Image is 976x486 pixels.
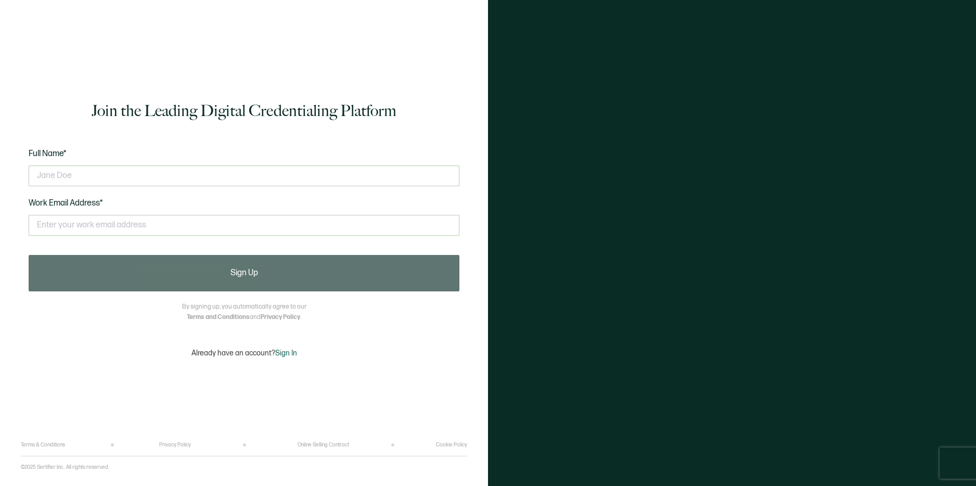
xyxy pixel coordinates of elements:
p: Already have an account? [191,349,297,357]
span: Sign In [275,349,297,357]
span: Work Email Address* [29,198,103,208]
p: By signing up, you automatically agree to our and . [182,302,306,323]
p: ©2025 Sertifier Inc.. All rights reserved. [21,464,109,470]
input: Jane Doe [29,165,459,186]
a: Terms & Conditions [21,442,65,448]
span: Full Name* [29,149,67,159]
a: Privacy Policy [159,442,191,448]
a: Terms and Conditions [187,313,250,321]
h1: Join the Leading Digital Credentialing Platform [92,100,396,121]
a: Online Selling Contract [298,442,349,448]
a: Cookie Policy [436,442,467,448]
span: Sign Up [230,269,258,277]
input: Enter your work email address [29,215,459,236]
a: Privacy Policy [261,313,300,321]
button: Sign Up [29,255,459,291]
